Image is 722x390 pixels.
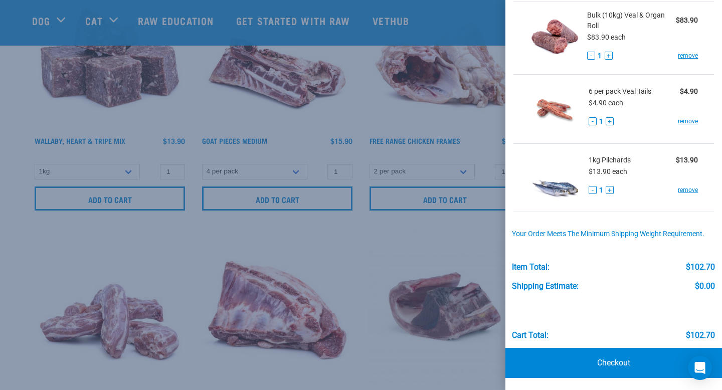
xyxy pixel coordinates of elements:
[589,117,597,125] button: -
[589,186,597,194] button: -
[589,99,623,107] span: $4.90 each
[512,230,715,238] div: Your order meets the minimum shipping weight requirement.
[588,33,626,41] span: $83.90 each
[512,282,579,291] div: Shipping Estimate:
[606,117,614,125] button: +
[598,51,602,61] span: 1
[529,83,581,135] img: Veal Tails
[512,263,550,272] div: Item Total:
[599,185,603,196] span: 1
[676,16,698,24] strong: $83.90
[589,167,627,175] span: $13.90 each
[678,185,698,194] a: remove
[695,282,715,291] div: $0.00
[680,87,698,95] strong: $4.90
[599,116,603,127] span: 1
[605,52,613,60] button: +
[606,186,614,194] button: +
[529,152,581,204] img: Pilchards
[589,155,631,165] span: 1kg Pilchards
[678,117,698,126] a: remove
[686,331,715,340] div: $102.70
[678,51,698,60] a: remove
[505,348,722,378] a: Checkout
[512,331,549,340] div: Cart total:
[686,263,715,272] div: $102.70
[676,156,698,164] strong: $13.90
[529,10,580,62] img: Veal & Organ Roll
[588,10,676,31] span: Bulk (10kg) Veal & Organ Roll
[589,86,651,97] span: 6 per pack Veal Tails
[588,52,596,60] button: -
[688,356,712,380] div: Open Intercom Messenger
